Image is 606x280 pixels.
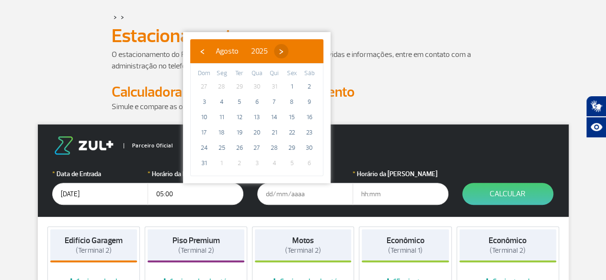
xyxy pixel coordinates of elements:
p: O estacionamento do RIOgaleão é administrado pela Estapar. Para dúvidas e informações, entre em c... [112,49,495,72]
span: 5 [284,156,299,171]
button: Abrir tradutor de língua de sinais. [586,96,606,117]
label: Data de Entrada [52,169,148,179]
span: 29 [231,79,247,94]
span: 17 [196,125,212,140]
strong: Piso Premium [172,235,219,246]
th: weekday [213,68,231,79]
span: 27 [249,140,264,156]
span: 14 [267,110,282,125]
span: 30 [249,79,264,94]
button: ‹ [195,44,209,58]
span: (Terminal 2) [490,246,526,255]
span: 23 [302,125,317,140]
th: weekday [248,68,266,79]
span: (Terminal 2) [76,246,112,255]
span: 2 [231,156,247,171]
h1: Estacionamento [112,28,495,44]
span: 20 [249,125,264,140]
strong: Edifício Garagem [65,235,123,246]
input: dd/mm/aaaa [257,183,353,205]
th: weekday [300,68,318,79]
strong: Econômico [489,235,526,246]
span: 16 [302,110,317,125]
button: 2025 [245,44,274,58]
div: Plugin de acessibilidade da Hand Talk. [586,96,606,138]
span: 3 [196,94,212,110]
button: Abrir recursos assistivos. [586,117,606,138]
span: (Terminal 1) [388,246,423,255]
span: 25 [214,140,229,156]
span: 15 [284,110,299,125]
label: Horário da Entrada [148,169,243,179]
button: Calcular [462,183,553,205]
span: 22 [284,125,299,140]
span: 2 [302,79,317,94]
span: 12 [231,110,247,125]
span: 2025 [251,46,268,56]
strong: Motos [292,235,314,246]
bs-datepicker-navigation-view: ​ ​ ​ [195,45,288,55]
span: 28 [267,140,282,156]
span: 31 [267,79,282,94]
th: weekday [265,68,283,79]
a: > [121,11,124,22]
span: 4 [214,94,229,110]
a: > [114,11,117,22]
span: 28 [214,79,229,94]
span: 30 [302,140,317,156]
span: 1 [284,79,299,94]
span: 10 [196,110,212,125]
span: 5 [231,94,247,110]
span: 18 [214,125,229,140]
span: 1 [214,156,229,171]
span: 3 [249,156,264,171]
span: 13 [249,110,264,125]
span: 9 [302,94,317,110]
span: 8 [284,94,299,110]
span: (Terminal 2) [285,246,321,255]
span: 29 [284,140,299,156]
span: 24 [196,140,212,156]
span: 6 [249,94,264,110]
bs-datepicker-container: calendar [183,32,331,183]
span: 4 [267,156,282,171]
span: 11 [214,110,229,125]
span: 7 [267,94,282,110]
input: hh:mm [148,183,243,205]
span: 6 [302,156,317,171]
h2: Calculadora de Tarifa do Estacionamento [112,83,495,101]
span: Agosto [216,46,239,56]
span: Parceiro Oficial [124,143,173,148]
th: weekday [195,68,213,79]
input: hh:mm [353,183,448,205]
span: (Terminal 2) [178,246,214,255]
th: weekday [283,68,301,79]
span: 31 [196,156,212,171]
img: logo-zul.png [52,136,115,155]
strong: Econômico [387,235,424,246]
p: Simule e compare as opções. [112,101,495,112]
button: › [274,44,288,58]
span: 21 [267,125,282,140]
input: dd/mm/aaaa [52,183,148,205]
button: Agosto [209,44,245,58]
label: Horário da [PERSON_NAME] [353,169,448,179]
span: 19 [231,125,247,140]
span: 27 [196,79,212,94]
th: weekday [230,68,248,79]
span: 26 [231,140,247,156]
